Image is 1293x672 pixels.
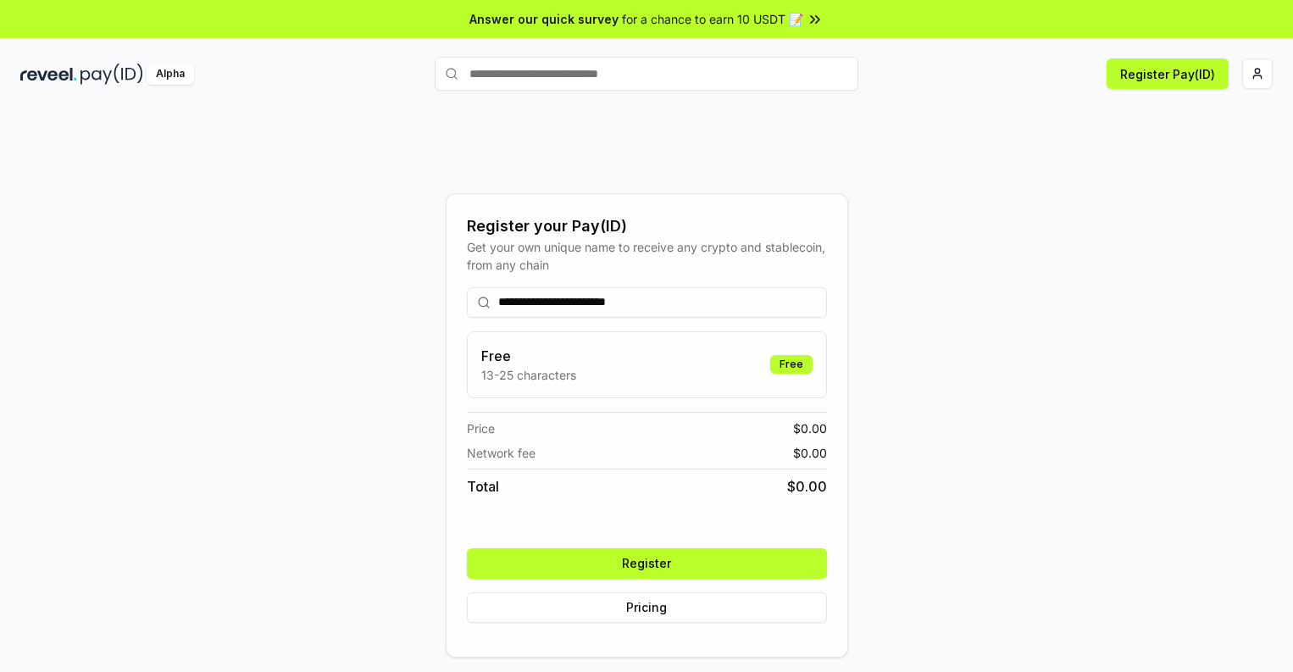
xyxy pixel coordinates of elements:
[481,366,576,384] p: 13-25 characters
[467,592,827,623] button: Pricing
[467,444,536,462] span: Network fee
[787,476,827,497] span: $ 0.00
[469,10,619,28] span: Answer our quick survey
[467,419,495,437] span: Price
[481,346,576,366] h3: Free
[793,419,827,437] span: $ 0.00
[1107,58,1229,89] button: Register Pay(ID)
[467,214,827,238] div: Register your Pay(ID)
[467,476,499,497] span: Total
[20,64,77,85] img: reveel_dark
[80,64,143,85] img: pay_id
[147,64,194,85] div: Alpha
[793,444,827,462] span: $ 0.00
[467,548,827,579] button: Register
[770,355,813,374] div: Free
[622,10,803,28] span: for a chance to earn 10 USDT 📝
[467,238,827,274] div: Get your own unique name to receive any crypto and stablecoin, from any chain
